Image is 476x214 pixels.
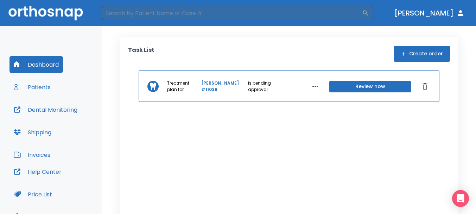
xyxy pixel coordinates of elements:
[452,190,469,207] div: Open Intercom Messenger
[9,79,55,96] button: Patients
[419,81,431,92] button: Dismiss
[394,46,450,62] button: Create order
[392,7,468,19] button: [PERSON_NAME]
[8,6,83,20] img: Orthosnap
[201,80,247,93] a: [PERSON_NAME] #11038
[248,80,284,93] p: is pending approval
[329,81,411,92] button: Review now
[9,101,82,118] button: Dental Monitoring
[9,163,66,180] button: Help Center
[128,46,154,62] p: Task List
[167,80,200,93] p: Treatment plan for
[9,56,63,73] button: Dashboard
[9,146,55,163] button: Invoices
[9,124,56,141] button: Shipping
[9,186,56,203] button: Price List
[101,6,362,20] input: Search by Patient Name or Case #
